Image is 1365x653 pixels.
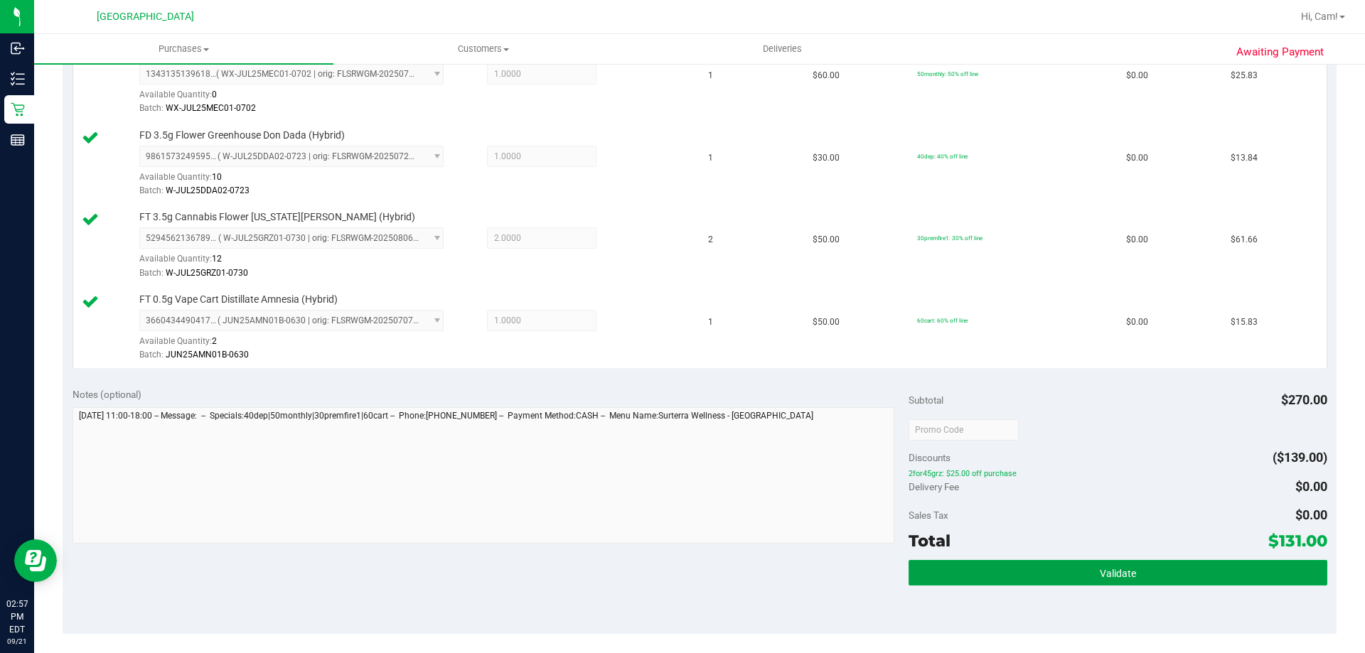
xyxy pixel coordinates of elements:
span: $0.00 [1295,507,1327,522]
span: [GEOGRAPHIC_DATA] [97,11,194,23]
span: $61.66 [1231,233,1258,247]
span: Purchases [34,43,333,55]
span: $131.00 [1268,531,1327,551]
span: Batch: [139,350,164,360]
span: 60cart: 60% off line [917,317,968,324]
span: JUN25AMN01B-0630 [166,350,249,360]
span: Total [909,531,951,551]
span: $270.00 [1281,392,1327,407]
inline-svg: Reports [11,133,25,147]
a: Purchases [34,34,333,64]
span: Discounts [909,445,951,470]
span: $0.00 [1126,151,1148,165]
span: Batch: [139,103,164,113]
span: $0.00 [1295,479,1327,494]
span: Subtotal [909,394,943,406]
a: Customers [333,34,633,64]
span: WX-JUL25MEC01-0702 [166,103,256,113]
div: Available Quantity: [139,249,459,276]
span: Awaiting Payment [1236,44,1324,60]
p: 02:57 PM EDT [6,598,28,636]
span: FD 3.5g Flower Greenhouse Don Dada (Hybrid) [139,129,345,142]
span: ($139.00) [1273,450,1327,465]
button: Validate [909,560,1327,585]
span: $50.00 [813,315,840,329]
span: Delivery Fee [909,481,959,492]
span: FT 0.5g Vape Cart Distillate Amnesia (Hybrid) [139,293,338,306]
span: W-JUL25GRZ01-0730 [166,268,248,278]
span: $30.00 [813,151,840,165]
span: 2 [212,336,217,346]
span: Batch: [139,268,164,278]
span: Customers [334,43,632,55]
span: $0.00 [1126,315,1148,329]
span: W-JUL25DDA02-0723 [166,185,250,195]
span: Notes (optional) [73,389,141,400]
span: $60.00 [813,69,840,82]
span: 50monthly: 50% off line [917,70,978,77]
span: 10 [212,172,222,182]
span: 12 [212,254,222,264]
span: $0.00 [1126,69,1148,82]
span: 1 [708,151,713,165]
span: 30premfire1: 30% off line [917,234,983,242]
a: Deliveries [633,34,932,64]
span: 1 [708,69,713,82]
span: 2 [708,233,713,247]
span: 2for45grz: $25.00 off purchase [909,469,1327,479]
div: Available Quantity: [139,331,459,359]
inline-svg: Inventory [11,72,25,86]
span: FT 3.5g Cannabis Flower [US_STATE][PERSON_NAME] (Hybrid) [139,210,415,224]
inline-svg: Inbound [11,41,25,55]
span: 0 [212,90,217,99]
input: Promo Code [909,419,1019,441]
span: Hi, Cam! [1301,11,1338,22]
span: Validate [1100,568,1136,579]
inline-svg: Retail [11,102,25,117]
span: Sales Tax [909,509,948,521]
span: $50.00 [813,233,840,247]
span: Deliveries [744,43,821,55]
div: Available Quantity: [139,85,459,112]
span: 40dep: 40% off line [917,153,968,160]
iframe: Resource center [14,539,57,582]
span: $0.00 [1126,233,1148,247]
span: $25.83 [1231,69,1258,82]
span: Batch: [139,185,164,195]
span: $13.84 [1231,151,1258,165]
span: 1 [708,315,713,329]
span: $15.83 [1231,315,1258,329]
div: Available Quantity: [139,167,459,195]
p: 09/21 [6,636,28,647]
